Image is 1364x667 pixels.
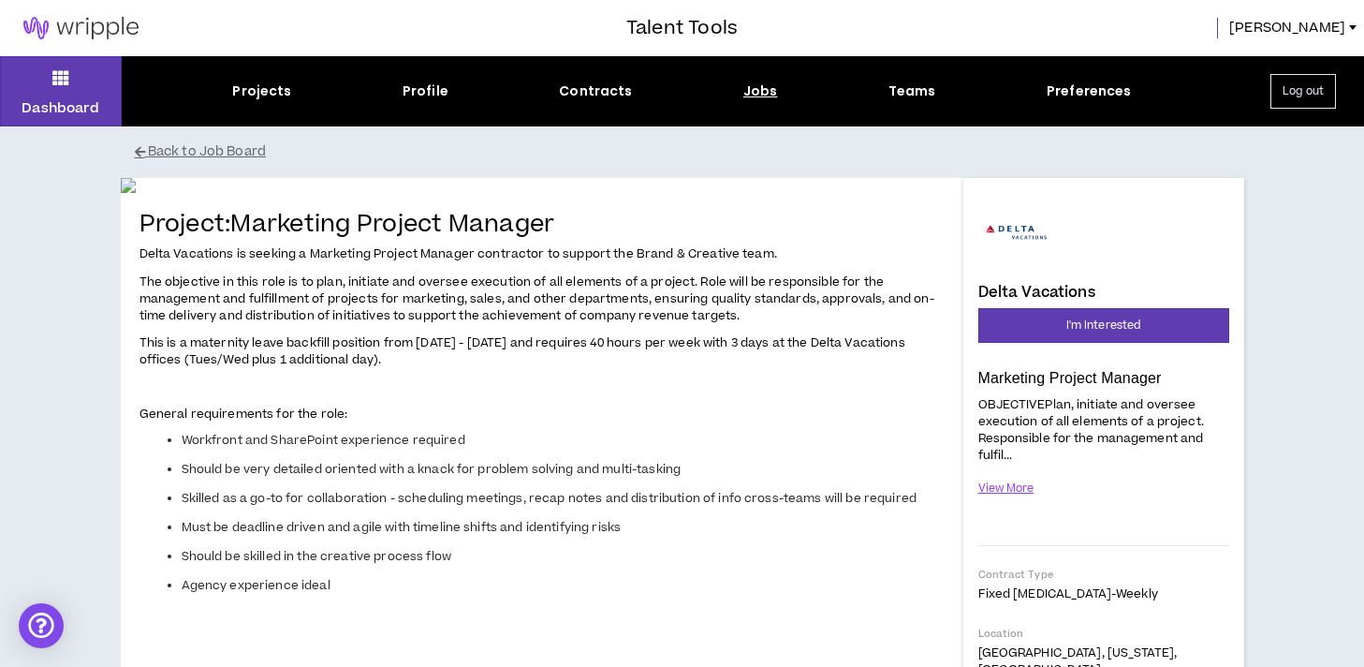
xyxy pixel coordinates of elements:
[182,432,465,449] span: Workfront and SharePoint experience required
[978,472,1034,505] button: View More
[403,82,448,101] div: Profile
[182,519,622,536] span: Must be deadline driven and agile with timeline shifts and identifying risks
[978,568,1229,582] p: Contract Type
[182,461,682,478] span: Should be very detailed oriented with a knack for problem solving and multi-tasking
[182,548,451,565] span: Should be skilled in the creative process flow
[139,334,905,368] span: This is a maternity leave backfill position from [DATE] - [DATE] and requires 40 hours per week w...
[888,82,936,101] div: Teams
[19,603,64,648] div: Open Intercom Messenger
[139,274,934,324] span: The objective in this role is to plan, initiate and oversee execution of all elements of a projec...
[121,178,963,193] img: rgi5ZZ2fIY065IAXLWOIFjQacfO6S8mwzGEIDikY.png
[978,394,1229,465] p: OBJECTIVEPlan, initiate and oversee execution of all elements of a project. Responsible for the m...
[139,406,348,422] span: General requirements for the role:
[22,98,99,118] p: Dashboard
[135,136,1258,169] button: Back to Job Board
[1229,18,1345,38] span: [PERSON_NAME]
[139,212,945,239] h4: Project: Marketing Project Manager
[978,308,1229,343] button: I'm Interested
[559,82,632,101] div: Contracts
[978,284,1095,301] h4: Delta Vacations
[978,627,1229,641] p: Location
[626,14,738,42] h3: Talent Tools
[182,577,330,594] span: Agency experience ideal
[139,245,777,262] span: Delta Vacations is seeking a Marketing Project Manager contractor to support the Brand & Creative...
[978,585,1158,602] span: Fixed [MEDICAL_DATA] - weekly
[1270,74,1336,109] button: Log out
[1047,82,1132,101] div: Preferences
[1066,317,1141,334] span: I'm Interested
[182,490,917,507] span: Skilled as a go-to for collaboration - scheduling meetings, recap notes and distribution of info ...
[978,369,1229,388] p: Marketing Project Manager
[232,82,291,101] div: Projects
